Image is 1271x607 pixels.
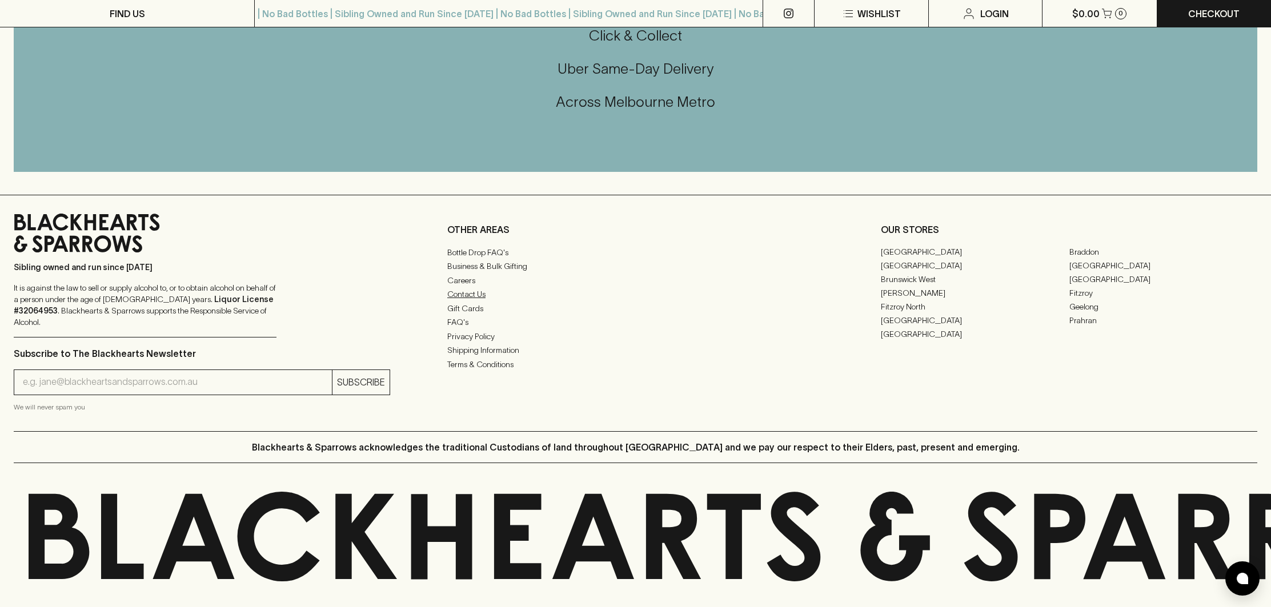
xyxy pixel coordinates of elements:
a: Business & Bulk Gifting [447,260,824,274]
a: [GEOGRAPHIC_DATA] [881,246,1069,259]
a: Prahran [1069,314,1258,328]
p: Login [980,7,1009,21]
a: Braddon [1069,246,1258,259]
button: SUBSCRIBE [332,370,390,395]
a: Terms & Conditions [447,357,824,371]
p: OTHER AREAS [447,223,824,236]
a: Contact Us [447,288,824,302]
a: Shipping Information [447,344,824,357]
a: Geelong [1069,300,1258,314]
p: OUR STORES [881,223,1257,236]
a: Privacy Policy [447,329,824,343]
a: [PERSON_NAME] [881,287,1069,300]
h5: Click & Collect [14,26,1257,45]
input: e.g. jane@blackheartsandsparrows.com.au [23,373,332,391]
p: Wishlist [857,7,901,21]
p: SUBSCRIBE [337,375,385,389]
p: 0 [1118,10,1123,17]
a: FAQ's [447,316,824,329]
strong: Liquor License #32064953 [14,295,274,315]
img: bubble-icon [1237,573,1248,584]
p: $0.00 [1072,7,1100,21]
p: Checkout [1188,7,1240,21]
a: [GEOGRAPHIC_DATA] [881,314,1069,328]
a: Bottle Drop FAQ's [447,246,824,259]
a: Fitzroy [1069,287,1258,300]
a: Fitzroy North [881,300,1069,314]
a: Gift Cards [447,302,824,315]
a: [GEOGRAPHIC_DATA] [881,328,1069,341]
p: We will never spam you [14,401,390,413]
a: [GEOGRAPHIC_DATA] [1069,259,1258,273]
h5: Uber Same-Day Delivery [14,59,1257,78]
a: [GEOGRAPHIC_DATA] [881,259,1069,273]
p: It is against the law to sell or supply alcohol to, or to obtain alcohol on behalf of a person un... [14,282,276,328]
a: [GEOGRAPHIC_DATA] [1069,273,1258,287]
p: Sibling owned and run since [DATE] [14,262,276,273]
a: Careers [447,274,824,287]
p: Subscribe to The Blackhearts Newsletter [14,347,390,360]
p: Blackhearts & Sparrows acknowledges the traditional Custodians of land throughout [GEOGRAPHIC_DAT... [252,440,1020,454]
a: Brunswick West [881,273,1069,287]
h5: Across Melbourne Metro [14,93,1257,111]
p: FIND US [110,7,145,21]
